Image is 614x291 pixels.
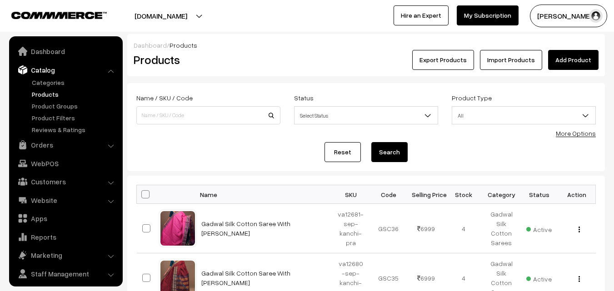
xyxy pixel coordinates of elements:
a: Reset [324,142,361,162]
td: 4 [445,204,483,253]
span: All [452,108,595,123]
a: Gadwal Silk Cotton Saree With [PERSON_NAME] [201,220,290,237]
th: Selling Price [407,185,445,204]
a: Apps [11,210,120,227]
img: Menu [579,227,580,232]
a: Catalog [11,62,120,78]
a: Product Groups [30,101,120,111]
span: Active [526,272,552,284]
input: Name / SKU / Code [136,106,280,124]
img: Menu [579,276,580,282]
span: Products [170,41,197,49]
img: COMMMERCE [11,12,107,19]
a: Dashboard [134,41,167,49]
a: Dashboard [11,43,120,59]
button: Search [371,142,408,162]
label: Name / SKU / Code [136,93,193,103]
a: Website [11,192,120,208]
th: Category [483,185,520,204]
label: Status [294,93,314,103]
a: Staff Management [11,266,120,282]
span: Select Status [294,106,438,124]
span: Active [526,222,552,234]
a: Add Product [548,50,599,70]
a: Reviews & Ratings [30,125,120,134]
a: Marketing [11,247,120,263]
th: Name [196,185,332,204]
th: Status [520,185,558,204]
a: Hire an Expert [394,5,449,25]
label: Product Type [452,93,492,103]
a: WebPOS [11,155,120,172]
td: va12681-sep-kanchi-pra [332,204,370,253]
a: COMMMERCE [11,9,91,20]
button: [DOMAIN_NAME] [103,5,219,27]
button: [PERSON_NAME] [530,5,607,27]
a: Import Products [480,50,542,70]
span: Select Status [295,108,438,123]
td: GSC36 [369,204,407,253]
h2: Products [134,53,280,67]
a: My Subscription [457,5,519,25]
img: user [589,9,603,23]
th: Action [558,185,596,204]
td: 6999 [407,204,445,253]
th: Code [369,185,407,204]
button: Export Products [412,50,474,70]
th: Stock [445,185,483,204]
a: Gadwal Silk Cotton Saree With [PERSON_NAME] [201,269,290,286]
a: Product Filters [30,113,120,123]
a: Customers [11,173,120,190]
td: Gadwal Silk Cotton Sarees [483,204,520,253]
span: All [452,106,596,124]
a: Products [30,89,120,99]
a: Categories [30,78,120,87]
a: Orders [11,137,120,153]
a: More Options [556,129,596,137]
a: Reports [11,229,120,245]
th: SKU [332,185,370,204]
div: / [134,40,599,50]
